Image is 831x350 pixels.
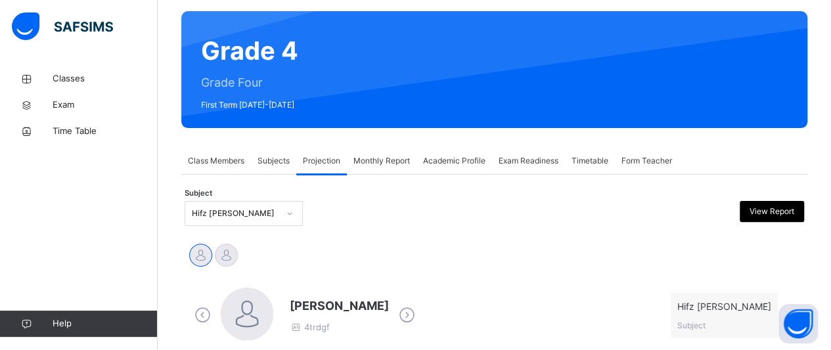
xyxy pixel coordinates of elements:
[192,208,279,219] div: Hifz [PERSON_NAME]
[290,322,330,332] span: 4trdgf
[353,155,410,167] span: Monthly Report
[53,317,157,330] span: Help
[290,297,389,315] span: [PERSON_NAME]
[750,206,794,217] span: View Report
[572,155,608,167] span: Timetable
[621,155,672,167] span: Form Teacher
[185,188,212,199] span: Subject
[53,72,158,85] span: Classes
[53,98,158,112] span: Exam
[258,155,290,167] span: Subjects
[677,299,771,313] span: Hifz [PERSON_NAME]
[12,12,113,40] img: safsims
[677,320,706,330] span: Subject
[499,155,558,167] span: Exam Readiness
[53,125,158,138] span: Time Table
[778,304,818,343] button: Open asap
[303,155,340,167] span: Projection
[423,155,485,167] span: Academic Profile
[188,155,244,167] span: Class Members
